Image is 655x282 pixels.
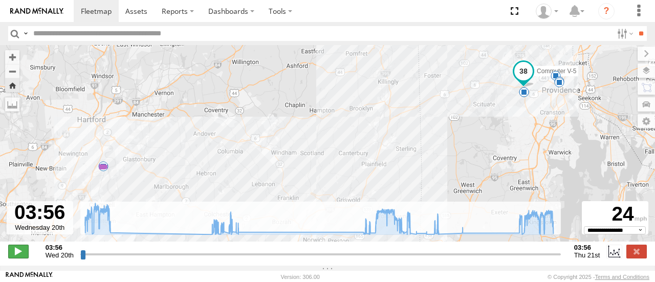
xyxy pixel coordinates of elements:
[537,68,576,75] span: Commuter V-5
[626,245,647,258] label: Close
[595,274,649,280] a: Terms and Conditions
[98,161,108,171] div: 9
[5,78,19,92] button: Zoom Home
[46,251,74,259] span: Wed 20th Aug 2025
[8,245,29,258] label: Play/Stop
[5,97,19,112] label: Measure
[598,3,615,19] i: ?
[10,8,63,15] img: rand-logo.svg
[21,26,30,41] label: Search Query
[6,272,53,282] a: Visit our Website
[5,64,19,78] button: Zoom out
[46,244,74,251] strong: 03:56
[281,274,320,280] div: Version: 306.00
[574,244,600,251] strong: 03:56
[583,203,647,226] div: 24
[5,50,19,64] button: Zoom in
[532,4,562,19] div: Viet Nguyen
[638,114,655,128] label: Map Settings
[613,26,635,41] label: Search Filter Options
[548,274,649,280] div: © Copyright 2025 -
[574,251,600,259] span: Thu 21st Aug 2025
